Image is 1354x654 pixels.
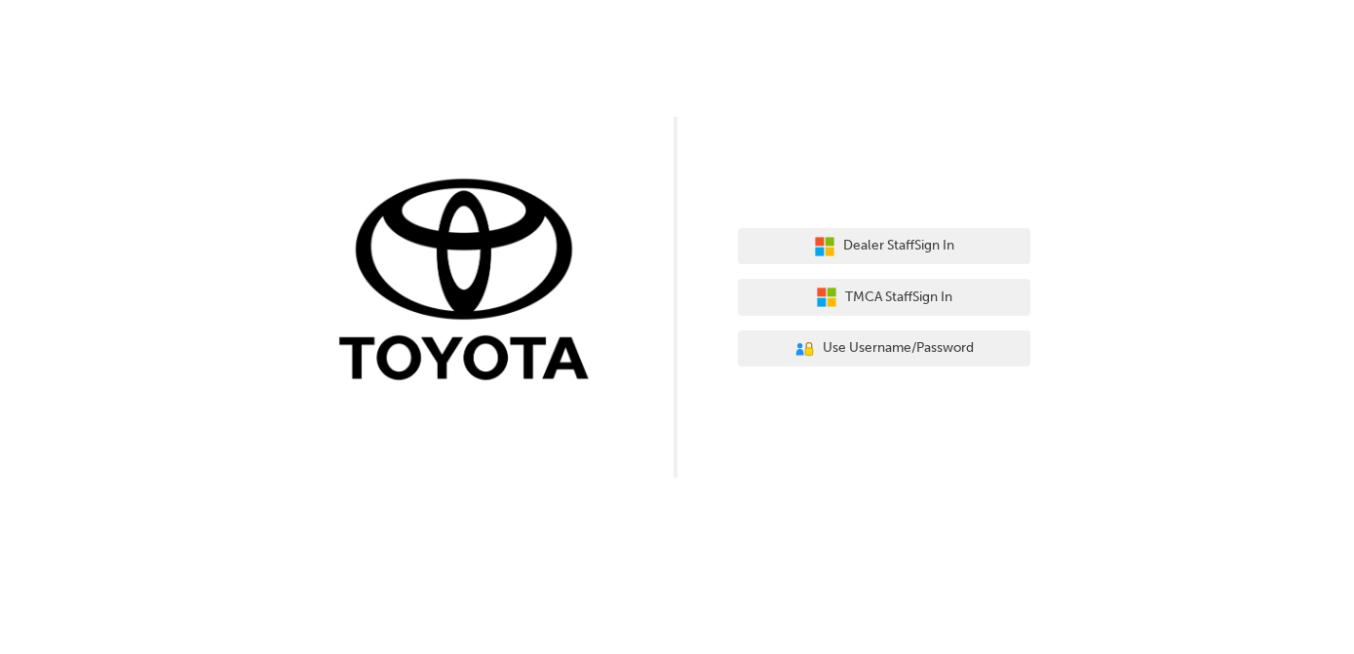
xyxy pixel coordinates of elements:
button: Use Username/Password [738,330,1030,367]
button: Dealer StaffSign In [738,228,1030,265]
span: Dealer Staff Sign In [843,235,954,257]
button: TMCA StaffSign In [738,279,1030,316]
span: TMCA Staff Sign In [845,287,952,309]
img: Trak [325,174,617,390]
span: Use Username/Password [823,337,974,360]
